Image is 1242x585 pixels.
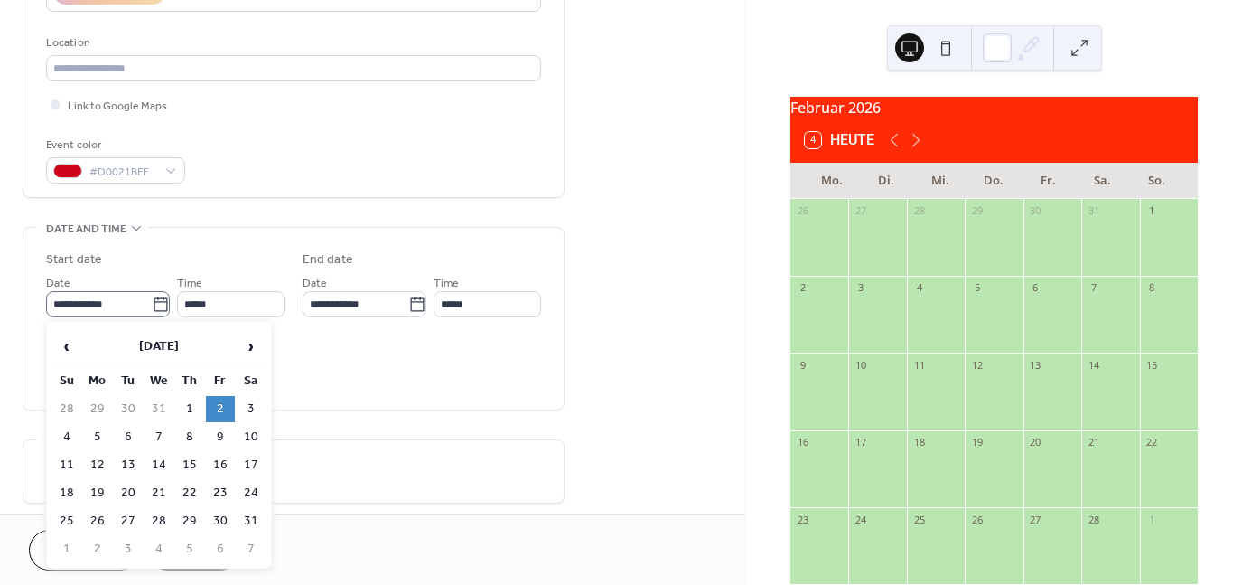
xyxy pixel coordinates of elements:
[434,274,459,293] span: Time
[206,536,235,562] td: 6
[854,204,867,218] div: 27
[1087,358,1100,372] div: 14
[52,536,81,562] td: 1
[175,452,204,478] td: 15
[1075,163,1129,199] div: Sa.
[237,396,266,422] td: 3
[967,163,1022,199] div: Do.
[83,508,112,534] td: 26
[83,452,112,478] td: 12
[1029,436,1042,449] div: 20
[1087,513,1100,526] div: 28
[1129,163,1183,199] div: So.
[206,424,235,450] td: 9
[52,452,81,478] td: 11
[237,536,266,562] td: 7
[854,513,867,526] div: 24
[83,396,112,422] td: 29
[89,163,156,182] span: #D0021BFF
[1087,436,1100,449] div: 21
[175,480,204,506] td: 22
[83,536,112,562] td: 2
[1145,513,1159,526] div: 1
[114,452,143,478] td: 13
[83,368,112,394] th: Mo
[970,358,984,372] div: 12
[175,536,204,562] td: 5
[237,480,266,506] td: 24
[145,508,173,534] td: 28
[1145,358,1159,372] div: 15
[970,436,984,449] div: 19
[83,327,235,366] th: [DATE]
[145,424,173,450] td: 7
[52,508,81,534] td: 25
[206,480,235,506] td: 23
[796,513,809,526] div: 23
[52,480,81,506] td: 18
[854,436,867,449] div: 17
[175,368,204,394] th: Th
[790,97,1198,118] div: Februar 2026
[970,281,984,295] div: 5
[1145,436,1159,449] div: 22
[46,33,537,52] div: Location
[175,396,204,422] td: 1
[46,250,102,269] div: Start date
[206,368,235,394] th: Fr
[46,136,182,155] div: Event color
[796,436,809,449] div: 16
[52,424,81,450] td: 4
[46,274,70,293] span: Date
[237,368,266,394] th: Sa
[145,480,173,506] td: 21
[114,396,143,422] td: 30
[913,163,967,199] div: Mi.
[83,424,112,450] td: 5
[52,368,81,394] th: Su
[1029,281,1042,295] div: 6
[912,436,926,449] div: 18
[970,204,984,218] div: 29
[29,530,140,571] button: Cancel
[177,274,202,293] span: Time
[175,424,204,450] td: 8
[912,281,926,295] div: 4
[854,358,867,372] div: 10
[912,513,926,526] div: 25
[206,508,235,534] td: 30
[1145,281,1159,295] div: 8
[1087,281,1100,295] div: 7
[114,480,143,506] td: 20
[52,396,81,422] td: 28
[854,281,867,295] div: 3
[206,396,235,422] td: 2
[145,452,173,478] td: 14
[805,163,859,199] div: Mo.
[175,508,204,534] td: 29
[53,328,80,364] span: ‹
[912,358,926,372] div: 11
[114,368,143,394] th: Tu
[145,536,173,562] td: 4
[1021,163,1075,199] div: Fr.
[303,274,327,293] span: Date
[46,220,126,239] span: Date and time
[912,204,926,218] div: 28
[114,424,143,450] td: 6
[114,536,143,562] td: 3
[1145,204,1159,218] div: 1
[970,513,984,526] div: 26
[796,281,809,295] div: 2
[1029,204,1042,218] div: 30
[1029,513,1042,526] div: 27
[206,452,235,478] td: 16
[68,97,167,116] span: Link to Google Maps
[114,508,143,534] td: 27
[1087,204,1100,218] div: 31
[303,250,353,269] div: End date
[796,204,809,218] div: 26
[237,508,266,534] td: 31
[237,452,266,478] td: 17
[798,127,881,153] button: 4Heute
